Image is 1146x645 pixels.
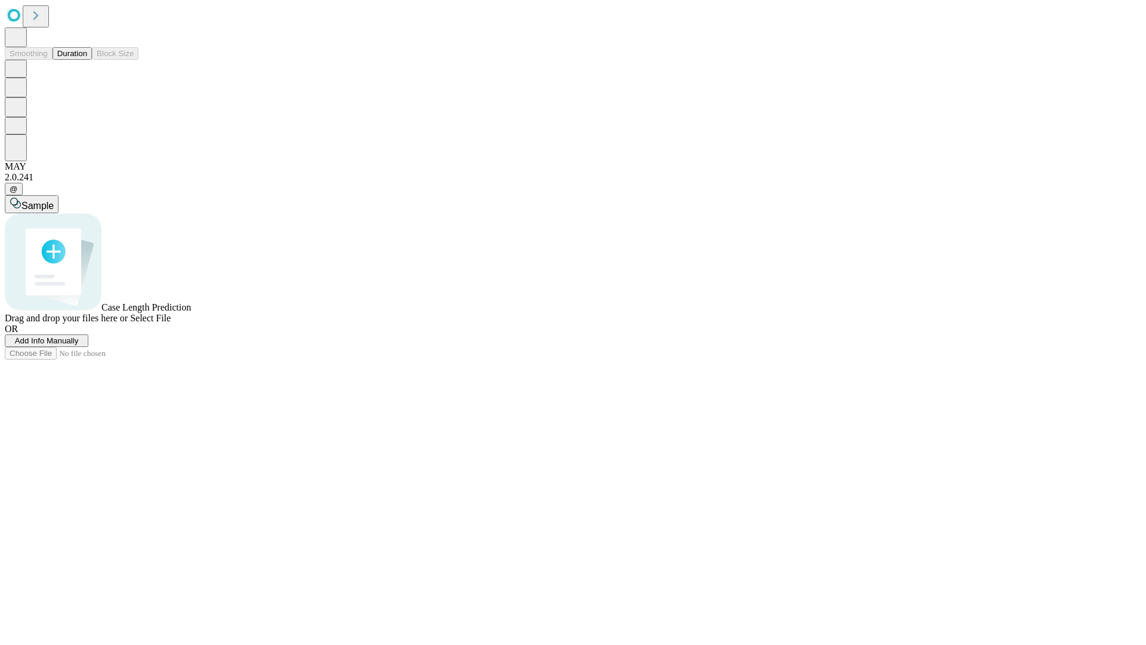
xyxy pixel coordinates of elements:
[5,334,88,347] button: Add Info Manually
[130,313,171,323] span: Select File
[21,201,54,211] span: Sample
[5,195,58,213] button: Sample
[5,324,18,334] span: OR
[15,336,79,345] span: Add Info Manually
[5,313,128,323] span: Drag and drop your files here or
[92,47,138,60] button: Block Size
[5,47,53,60] button: Smoothing
[5,161,1141,172] div: MAY
[10,185,18,193] span: @
[53,47,92,60] button: Duration
[5,172,1141,183] div: 2.0.241
[101,302,191,312] span: Case Length Prediction
[5,183,23,195] button: @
